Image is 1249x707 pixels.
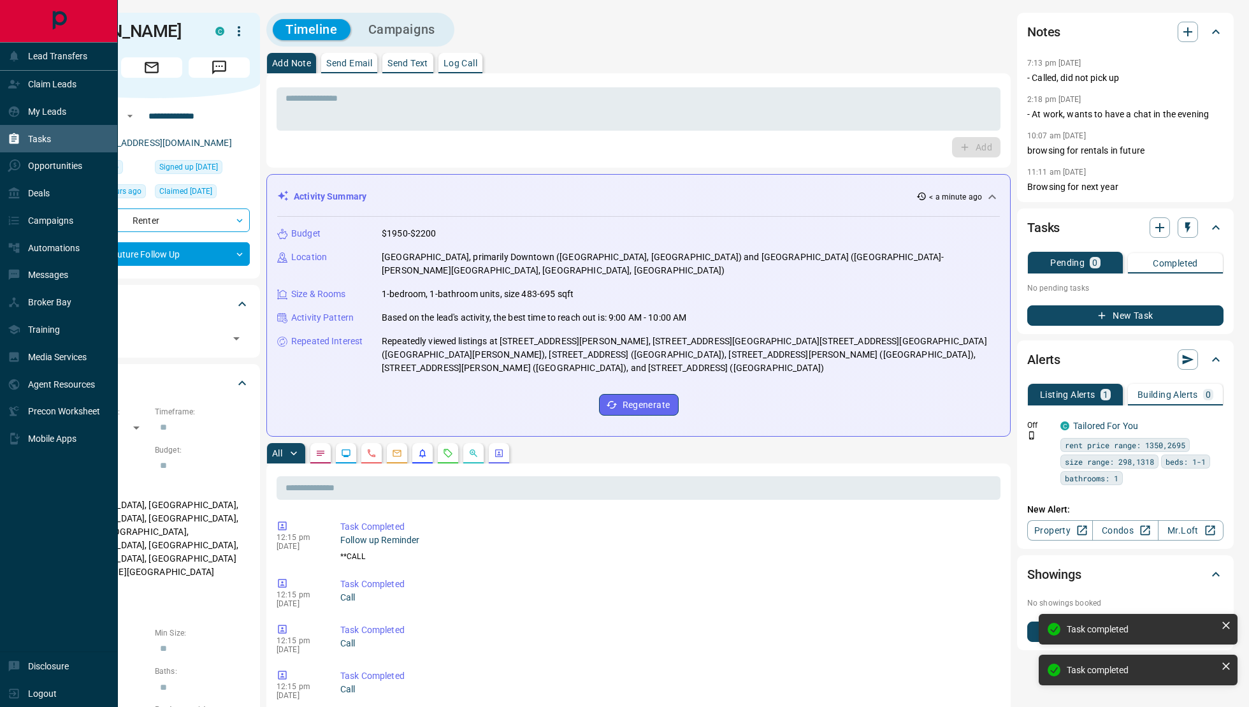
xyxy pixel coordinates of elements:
span: rent price range: 1350,2695 [1065,439,1185,451]
p: 10:07 am [DATE] [1027,131,1086,140]
p: Send Text [387,59,428,68]
span: Claimed [DATE] [159,185,212,198]
svg: Emails [392,448,402,458]
p: 0 [1206,390,1211,399]
h1: [PERSON_NAME] [54,21,196,41]
p: Location [291,251,327,264]
p: Repeatedly viewed listings at [STREET_ADDRESS][PERSON_NAME], [STREET_ADDRESS][GEOGRAPHIC_DATA][ST... [382,335,1000,375]
p: [DATE] [277,599,321,608]
p: No showings booked [1027,597,1224,609]
p: Completed [1153,259,1198,268]
div: Tue Mar 31 2020 [155,160,250,178]
p: - Called, did not pick up [1027,71,1224,85]
button: Regenerate [599,394,679,416]
div: Notes [1027,17,1224,47]
p: No pending tasks [1027,279,1224,298]
p: - At work, wants to have a chat in the evening [1027,108,1224,121]
p: All [272,449,282,458]
p: Follow up Reminder [340,534,995,547]
svg: Push Notification Only [1027,431,1036,440]
div: condos.ca [215,27,224,36]
div: Fri Oct 10 2025 [155,184,250,202]
p: Min Size: [155,627,250,639]
div: Tasks [1027,212,1224,243]
p: 12:15 pm [277,533,321,542]
span: Signed up [DATE] [159,161,218,173]
a: Condos [1092,520,1158,541]
svg: Notes [315,448,326,458]
p: 11:11 am [DATE] [1027,168,1086,177]
button: New Task [1027,305,1224,326]
p: 1-bedroom, 1-bathroom units, size 483-695 sqft [382,288,574,301]
a: Property [1027,520,1093,541]
h2: Showings [1027,564,1081,585]
svg: Requests [443,448,453,458]
h2: Notes [1027,22,1060,42]
a: Tailored For You [1073,421,1138,431]
p: Baths: [155,666,250,677]
svg: Listing Alerts [417,448,428,458]
div: Task completed [1067,624,1216,634]
p: < a minute ago [929,191,982,203]
p: Building Alerts [1137,390,1198,399]
p: [DATE] [277,645,321,654]
p: [GEOGRAPHIC_DATA], [GEOGRAPHIC_DATA], [GEOGRAPHIC_DATA], [GEOGRAPHIC_DATA], CityPlace, [GEOGRAPHI... [54,495,250,583]
svg: Lead Browsing Activity [341,448,351,458]
a: Mr.Loft [1158,520,1224,541]
p: Pending [1050,258,1085,267]
p: Task Completed [340,578,995,591]
p: Task Completed [340,520,995,534]
p: Activity Pattern [291,311,354,324]
p: Task Completed [340,669,995,683]
p: Based on the lead's activity, the best time to reach out is: 9:00 AM - 10:00 AM [382,311,686,324]
button: Open [227,330,245,347]
p: 1 [1103,390,1108,399]
p: 12:15 pm [277,682,321,691]
p: Budget: [155,444,250,456]
div: Showings [1027,559,1224,590]
p: $1950-$2200 [382,227,436,240]
p: Browsing for next year [1027,180,1224,194]
div: Alerts [1027,344,1224,375]
div: Activity Summary< a minute ago [277,185,1000,208]
p: 12:15 pm [277,590,321,599]
div: Criteria [54,368,250,398]
button: Open [122,108,138,124]
p: Activity Summary [294,190,366,203]
p: 0 [1092,258,1097,267]
div: Tags [54,289,250,319]
p: Listing Alerts [1040,390,1095,399]
p: Add Note [272,59,311,68]
p: Log Call [444,59,477,68]
a: [EMAIL_ADDRESS][DOMAIN_NAME] [88,138,232,148]
p: 12:15 pm [277,636,321,645]
p: Timeframe: [155,406,250,418]
p: [DATE] [277,542,321,551]
span: beds: 1-1 [1166,455,1206,468]
p: New Alert: [1027,503,1224,516]
p: 2:18 pm [DATE] [1027,95,1081,104]
p: Call [340,591,995,604]
p: Size & Rooms [291,288,346,301]
svg: Agent Actions [494,448,504,458]
span: Email [121,57,182,78]
button: Campaigns [356,19,448,40]
div: Future Follow Up [54,242,250,266]
div: Task completed [1067,665,1216,675]
p: Task Completed [340,623,995,637]
button: New Showing [1027,622,1224,642]
p: Areas Searched: [54,483,250,495]
p: [DATE] [277,691,321,700]
p: 7:13 pm [DATE] [1027,59,1081,68]
span: size range: 298,1318 [1065,455,1154,468]
p: Motivation: [54,589,250,601]
svg: Opportunities [468,448,479,458]
p: Call [340,683,995,696]
p: Repeated Interest [291,335,363,348]
p: Budget [291,227,321,240]
p: [GEOGRAPHIC_DATA], primarily Downtown ([GEOGRAPHIC_DATA], [GEOGRAPHIC_DATA]) and [GEOGRAPHIC_DATA... [382,251,1000,277]
span: Message [189,57,250,78]
span: bathrooms: 1 [1065,472,1118,485]
p: browsing for rentals in future [1027,144,1224,157]
h2: Alerts [1027,349,1060,370]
